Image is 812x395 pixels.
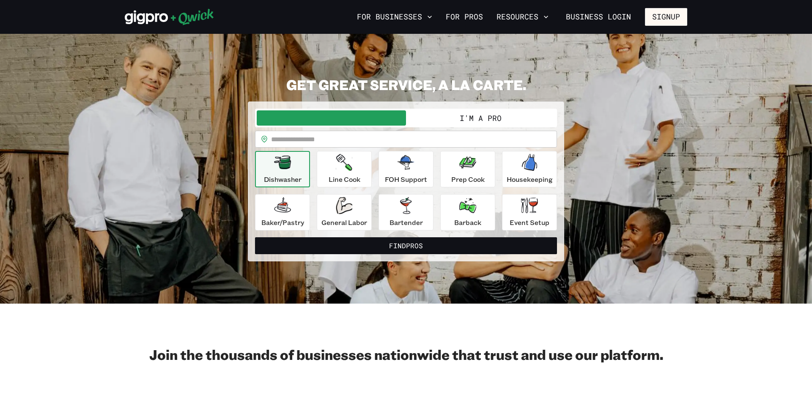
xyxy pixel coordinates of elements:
p: Dishwasher [264,174,302,184]
button: FOH Support [379,151,433,187]
button: FindPros [255,237,557,254]
button: Event Setup [502,194,557,230]
h2: Join the thousands of businesses nationwide that trust and use our platform. [125,346,687,363]
p: Barback [454,217,481,228]
button: Barback [440,194,495,230]
button: I'm a Business [257,110,406,126]
button: Dishwasher [255,151,310,187]
button: Resources [493,10,552,24]
button: For Businesses [354,10,436,24]
button: Baker/Pastry [255,194,310,230]
p: Event Setup [510,217,549,228]
button: General Labor [317,194,372,230]
button: I'm a Pro [406,110,555,126]
p: Housekeeping [507,174,553,184]
p: Baker/Pastry [261,217,304,228]
button: Line Cook [317,151,372,187]
h2: GET GREAT SERVICE, A LA CARTE. [248,76,564,93]
p: Prep Cook [451,174,485,184]
button: Prep Cook [440,151,495,187]
p: Bartender [390,217,423,228]
p: Line Cook [329,174,360,184]
button: Bartender [379,194,433,230]
a: Business Login [559,8,638,26]
button: Housekeeping [502,151,557,187]
p: FOH Support [385,174,427,184]
p: General Labor [321,217,367,228]
button: Signup [645,8,687,26]
a: For Pros [442,10,486,24]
